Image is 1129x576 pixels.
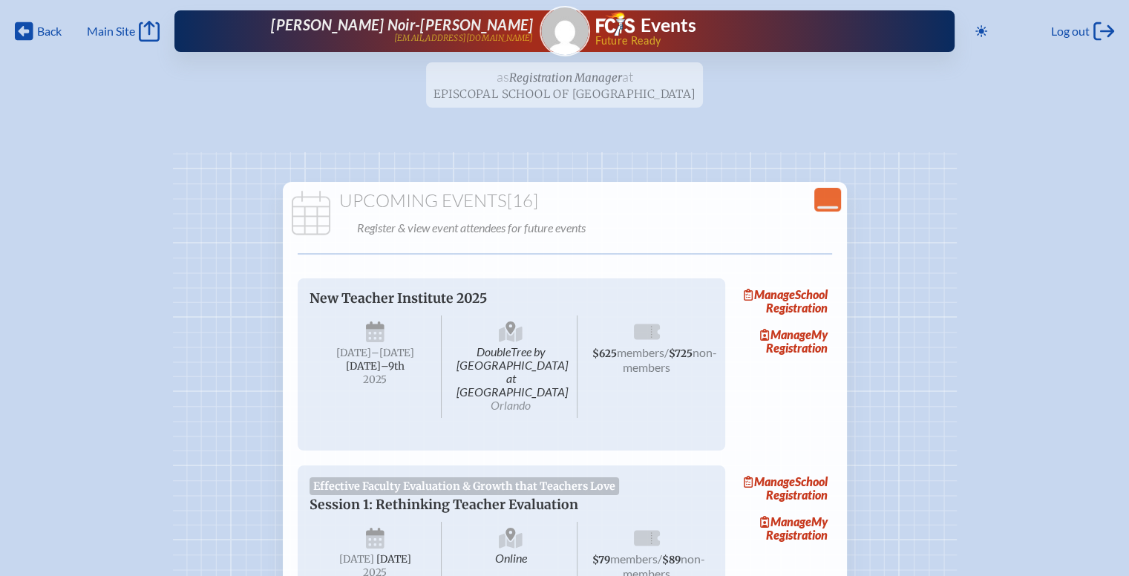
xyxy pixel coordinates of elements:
span: Manage [744,474,795,488]
span: Manage [760,514,811,528]
span: Manage [760,327,811,341]
h1: Events [641,16,696,35]
p: Register & view event attendees for future events [357,217,838,238]
span: [DATE] [336,347,371,359]
span: [16] [507,189,538,212]
span: Main Site [87,24,135,39]
a: FCIS LogoEvents [596,12,696,39]
a: Main Site [87,21,160,42]
h1: Upcoming Events [289,191,841,212]
div: FCIS Events — Future ready [596,12,907,46]
p: [EMAIL_ADDRESS][DOMAIN_NAME] [394,33,534,43]
span: [DATE] [339,553,374,566]
span: New Teacher Institute 2025 [310,290,487,307]
span: Future Ready [595,36,907,46]
a: ManageMy Registration [737,511,832,546]
span: members [617,345,664,359]
span: Manage [744,287,795,301]
span: $89 [662,554,681,566]
span: Session 1: Rethinking Teacher Evaluation [310,497,578,513]
span: [PERSON_NAME] Noir-[PERSON_NAME] [271,16,533,33]
span: non-members [623,345,717,374]
a: ManageMy Registration [737,324,832,359]
span: [DATE] [376,553,411,566]
span: –[DATE] [371,347,414,359]
span: Effective Faculty Evaluation & Growth that Teachers Love [310,477,620,495]
span: $625 [592,347,617,360]
span: $725 [669,347,693,360]
a: ManageSchool Registration [737,284,832,318]
span: / [658,552,662,566]
span: 2025 [321,374,430,385]
img: Florida Council of Independent Schools [596,12,635,36]
span: [DATE]–⁠9th [346,360,405,373]
a: [PERSON_NAME] Noir-[PERSON_NAME][EMAIL_ADDRESS][DOMAIN_NAME] [222,16,533,46]
span: Log out [1051,24,1090,39]
img: Gravatar [541,7,589,55]
a: Gravatar [540,6,590,56]
span: Back [37,24,62,39]
a: ManageSchool Registration [737,471,832,505]
span: DoubleTree by [GEOGRAPHIC_DATA] at [GEOGRAPHIC_DATA] [445,315,577,418]
span: / [664,345,669,359]
span: Orlando [491,398,531,412]
span: $79 [592,554,610,566]
span: members [610,552,658,566]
